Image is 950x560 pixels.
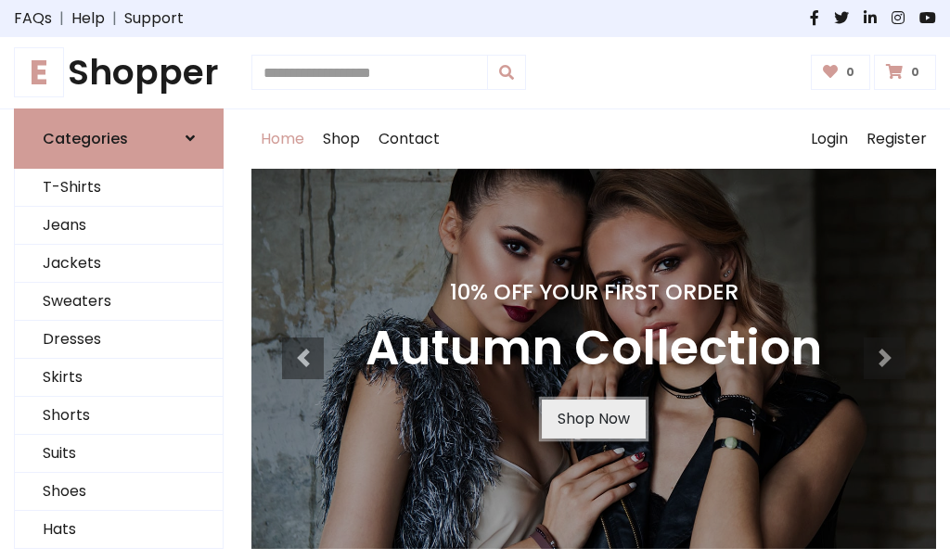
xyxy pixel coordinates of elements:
[43,130,128,147] h6: Categories
[71,7,105,30] a: Help
[906,64,924,81] span: 0
[542,400,646,439] a: Shop Now
[52,7,71,30] span: |
[15,321,223,359] a: Dresses
[15,245,223,283] a: Jackets
[14,7,52,30] a: FAQs
[124,7,184,30] a: Support
[15,359,223,397] a: Skirts
[369,109,449,169] a: Contact
[15,511,223,549] a: Hats
[802,109,857,169] a: Login
[251,109,314,169] a: Home
[15,283,223,321] a: Sweaters
[15,435,223,473] a: Suits
[314,109,369,169] a: Shop
[14,108,224,169] a: Categories
[366,320,822,377] h3: Autumn Collection
[857,109,936,169] a: Register
[841,64,859,81] span: 0
[15,169,223,207] a: T-Shirts
[874,55,936,90] a: 0
[15,397,223,435] a: Shorts
[15,473,223,511] a: Shoes
[15,207,223,245] a: Jeans
[14,52,224,94] h1: Shopper
[366,279,822,305] h4: 10% Off Your First Order
[811,55,871,90] a: 0
[14,47,64,97] span: E
[14,52,224,94] a: EShopper
[105,7,124,30] span: |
